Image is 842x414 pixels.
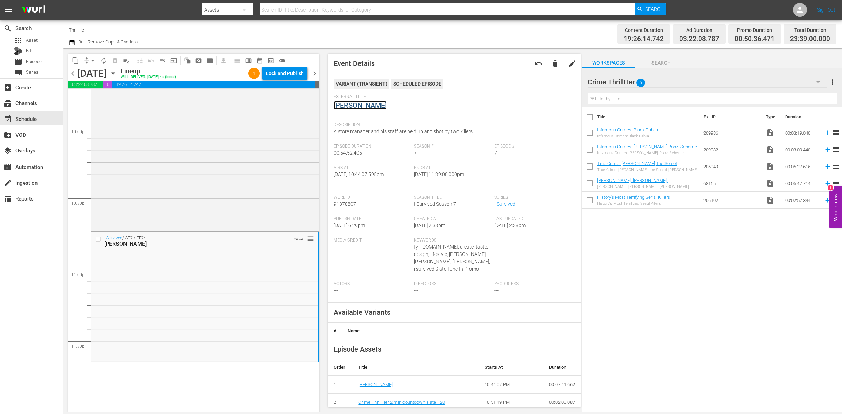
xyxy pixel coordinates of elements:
[782,175,821,192] td: 00:05:47.714
[4,163,12,171] span: Automation
[4,6,13,14] span: menu
[494,216,571,222] span: Last Updated
[342,323,569,339] th: Name
[334,281,410,287] span: Actors
[781,107,823,127] th: Duration
[824,129,831,137] svg: Add to Schedule
[104,240,281,247] div: [PERSON_NAME]
[204,55,215,66] span: Create Series Block
[279,57,286,64] span: toggle_off
[100,57,107,64] span: autorenew_outlined
[294,235,303,240] span: VARIANT
[494,287,499,293] span: ---
[414,171,464,177] span: [DATE] 11:39:00.000pm
[266,67,304,80] div: Lock and Publish
[262,67,307,80] button: Lock and Publish
[391,79,443,89] div: Scheduled Episode
[334,129,474,134] span: A store manager and his staff are held up and shot by two killers.
[157,55,168,66] span: Fill episodes with ad slates
[817,7,835,13] a: Sign Out
[195,57,202,64] span: pageview_outlined
[597,161,680,171] a: True Crime: [PERSON_NAME], the Son of [PERSON_NAME]
[582,59,635,67] span: Workspaces
[782,158,821,175] td: 00:05:27.615
[14,68,22,77] span: Series
[766,145,774,154] span: Video
[679,35,719,43] span: 03:22:08.787
[766,179,774,188] span: Video
[334,59,375,68] span: Event Details
[635,59,688,67] span: Search
[334,223,365,228] span: [DATE] 6:29pm
[334,165,410,171] span: Airs At
[104,236,122,240] a: I Survived
[645,3,664,15] span: Search
[4,24,12,33] span: Search
[414,216,491,222] span: Created At
[766,129,774,137] span: Video
[248,70,260,76] span: 1
[414,223,445,228] span: [DATE] 2:38pm
[597,134,658,138] div: Infamous Crimes: Black Dahlia
[26,69,39,76] span: Series
[334,238,410,243] span: Media Credit
[89,57,96,64] span: arrow_drop_down
[494,150,497,156] span: 7
[334,287,338,293] span: ---
[701,175,763,192] td: 68165
[735,35,775,43] span: 00:50:36.471
[334,101,387,109] a: [PERSON_NAME]
[334,345,381,353] span: Episode Assets
[215,54,229,67] span: Download as CSV
[494,281,571,287] span: Producers
[358,400,445,405] a: Crime ThrillHer 2 min countdown slate 120
[334,244,338,250] span: ---
[624,35,664,43] span: 19:26:14.742
[334,79,389,89] div: VARIANT ( TRANSIENT )
[547,55,564,72] button: delete
[701,158,763,175] td: 206949
[494,195,571,201] span: Series
[735,25,775,35] div: Promo Duration
[328,394,353,412] td: 2
[334,308,390,317] span: Available Variants
[83,57,90,64] span: compress
[334,195,410,201] span: Wurl Id
[597,127,658,133] a: Infamous Crimes: Black Dahlia
[81,55,98,66] span: Remove Gaps & Overlaps
[245,57,252,64] span: calendar_view_week_outlined
[334,201,356,207] span: 91378807
[597,184,698,189] div: [PERSON_NAME], [PERSON_NAME], [PERSON_NAME]
[206,57,213,64] span: subtitles_outlined
[254,55,265,66] span: Month Calendar View
[334,144,410,149] span: Episode Duration
[831,128,840,137] span: reorder
[98,55,109,66] span: Loop Content
[14,47,22,55] div: Bits
[479,359,543,376] th: Starts At
[414,238,491,243] span: Keywords
[353,359,479,376] th: Title
[790,35,830,43] span: 23:39:00.000
[193,55,204,66] span: Create Search Block
[414,144,491,149] span: Season #
[701,124,763,141] td: 209986
[597,168,698,172] div: True Crime: [PERSON_NAME], the Son of [PERSON_NAME]
[26,37,38,44] span: Asset
[414,287,418,293] span: ---
[112,81,315,88] span: 19:26:14.742
[168,55,179,66] span: Update Metadata from Key Asset
[334,150,362,156] span: 00:54:52.405
[328,323,342,339] th: #
[597,201,670,206] div: History's Most Terrifying Serial Killers
[307,235,314,243] span: reorder
[414,281,491,287] span: Directors
[159,57,166,64] span: menu_open
[782,192,821,209] td: 00:02:57.344
[256,57,263,64] span: date_range_outlined
[635,3,666,15] button: Search
[824,179,831,187] svg: Add to Schedule
[828,74,837,90] button: more_vert
[831,179,840,187] span: reorder
[267,57,274,64] span: preview_outlined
